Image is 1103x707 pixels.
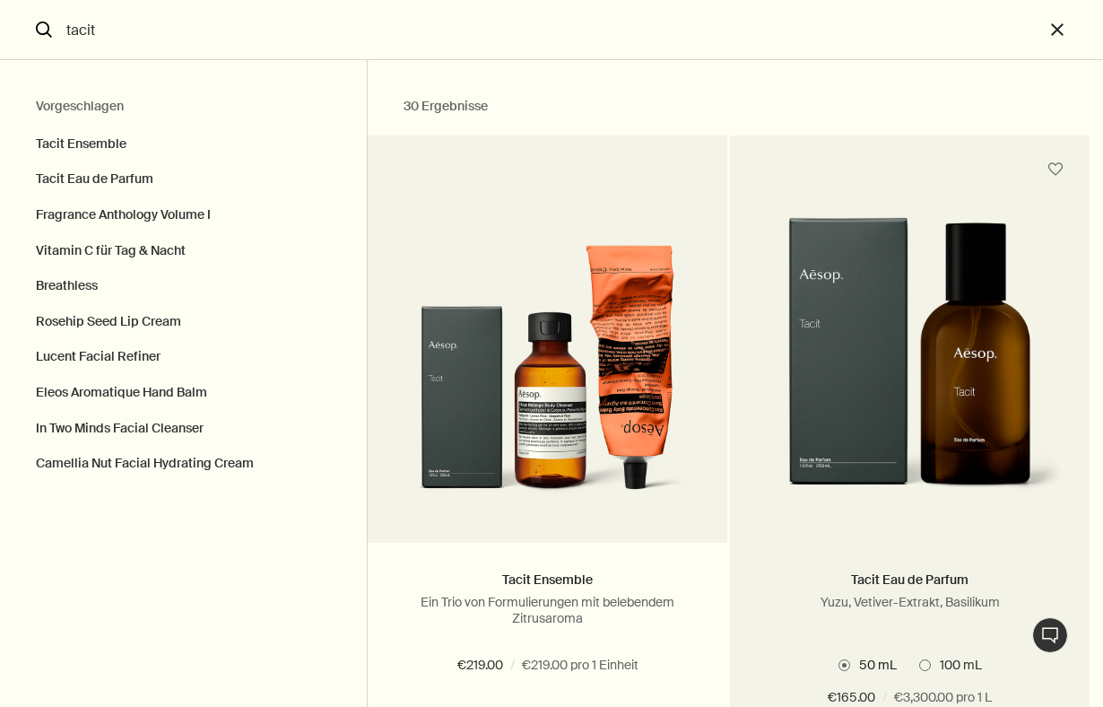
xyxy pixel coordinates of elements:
h2: Vorgeschlagen [36,96,331,118]
a: Tacit Scented Trio [368,184,727,543]
button: Live-Support Chat [1032,617,1068,653]
a: Tacit Ensemble [502,572,593,588]
button: Zum Wunschzettel hinzufügen [1039,153,1072,186]
a: Tacit Eau de Parfum in amber glass bottle with outer carton [730,184,1090,543]
a: Tacit Eau de Parfum [851,572,968,588]
img: Tacit Scented Trio [402,184,694,516]
p: Yuzu, Vetiver-Extrakt, Basilikum [757,594,1063,610]
span: €219.00 [457,655,503,676]
img: Tacit Eau de Parfum in amber glass bottle with outer carton [757,217,1063,516]
h2: 30 Ergebnisse [404,96,1049,118]
span: / [510,655,515,676]
p: Ein Trio von Formulierungen mit belebendem Zitrusaroma [395,594,700,626]
span: 100 mL [931,657,982,673]
span: 50 mL [850,657,897,673]
span: €219.00 pro 1 Einheit [522,655,638,676]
